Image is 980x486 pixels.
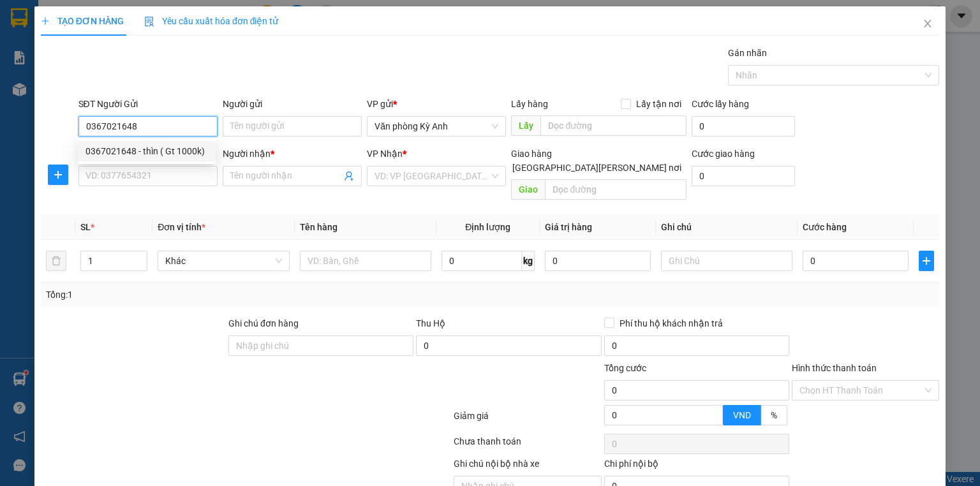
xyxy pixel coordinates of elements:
span: Giao hàng [511,149,552,159]
div: Giảm giá [452,409,602,431]
span: Tổng cước [604,363,646,373]
input: 0 [545,251,651,271]
input: Dọc đường [540,115,687,136]
span: plus [919,256,933,266]
input: Cước giao hàng [692,166,795,186]
label: Gán nhãn [728,48,767,58]
label: Ghi chú đơn hàng [228,318,299,328]
th: Ghi chú [656,215,798,240]
span: Cước hàng [803,222,847,232]
span: user-add [344,171,354,181]
div: SĐT Người Gửi [78,97,218,111]
div: 0367021648 - thìn ( Gt 1000k) [78,141,216,161]
div: VP gửi [367,97,506,111]
span: Giá trị hàng [545,222,592,232]
span: VP Nhận [367,149,403,159]
button: delete [46,251,66,271]
span: kg [522,251,535,271]
div: Chưa thanh toán [452,434,602,457]
span: Khác [165,251,281,270]
span: plus [48,170,68,180]
span: SL [80,222,91,232]
span: VND [733,410,751,420]
span: Định lượng [465,222,510,232]
label: Hình thức thanh toán [792,363,877,373]
button: plus [919,251,934,271]
span: [GEOGRAPHIC_DATA][PERSON_NAME] nơi [507,161,687,175]
div: Ghi chú nội bộ nhà xe [454,457,601,476]
input: Cước lấy hàng [692,116,795,136]
div: Tổng: 1 [46,288,379,302]
span: Lấy hàng [511,99,548,109]
span: close [923,18,933,29]
div: Người gửi [223,97,362,111]
button: plus [48,165,68,185]
label: Cước giao hàng [692,149,755,159]
label: Cước lấy hàng [692,99,749,109]
div: Chi phí nội bộ [604,457,789,476]
div: 0367021648 - thìn ( Gt 1000k) [85,144,208,158]
img: icon [144,17,154,27]
input: Ghi chú đơn hàng [228,335,413,356]
input: Dọc đường [545,179,687,200]
span: Giao [511,179,545,200]
span: Lấy [511,115,540,136]
div: Người nhận [223,147,362,161]
span: Lấy tận nơi [631,97,687,111]
span: Văn phòng Kỳ Anh [375,117,498,136]
button: Close [910,6,946,42]
span: Thu Hộ [416,318,445,328]
span: Phí thu hộ khách nhận trả [614,316,728,330]
span: % [771,410,777,420]
span: TẠO ĐƠN HÀNG [41,16,124,26]
span: plus [41,17,50,26]
span: Tên hàng [300,222,338,232]
input: Ghi Chú [661,251,792,271]
input: VD: Bàn, Ghế [300,251,431,271]
span: Đơn vị tính [158,222,205,232]
span: Yêu cầu xuất hóa đơn điện tử [144,16,279,26]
